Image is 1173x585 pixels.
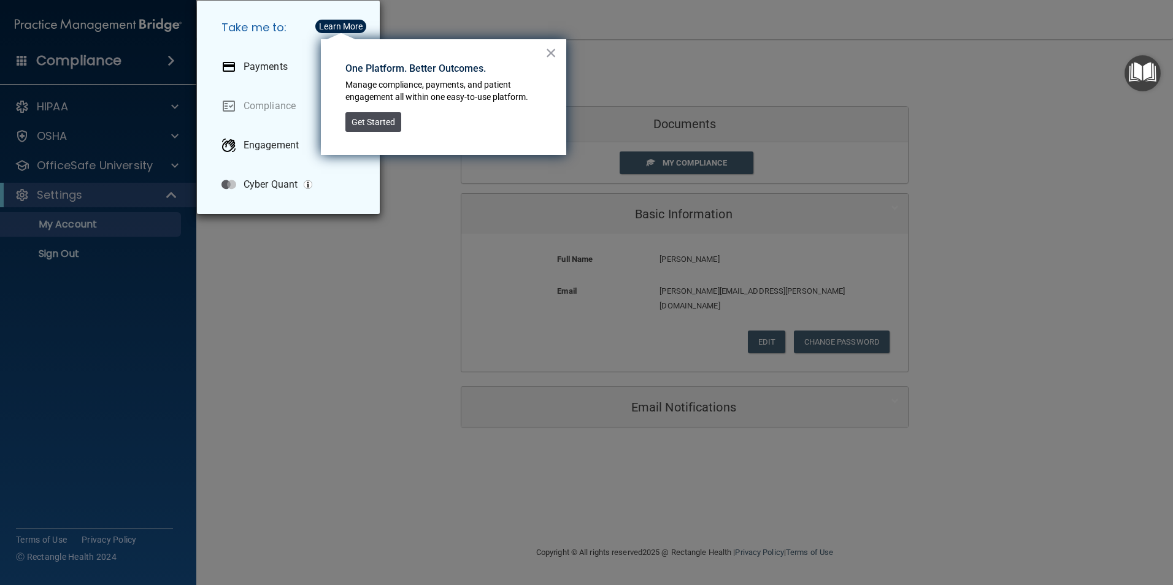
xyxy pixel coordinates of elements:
p: Payments [244,61,288,73]
p: Cyber Quant [244,178,298,191]
p: One Platform. Better Outcomes. [345,62,545,75]
button: Get Started [345,112,401,132]
div: Learn More [319,22,363,31]
h5: Take me to: [212,10,370,45]
button: Close [545,43,557,63]
p: Manage compliance, payments, and patient engagement all within one easy-to-use platform. [345,79,545,103]
p: Engagement [244,139,299,151]
button: Open Resource Center [1125,55,1161,91]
